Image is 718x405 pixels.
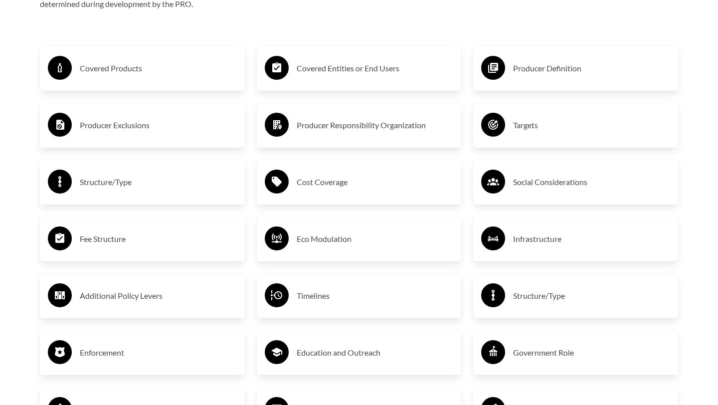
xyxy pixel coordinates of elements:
[80,60,237,76] h3: Covered Products
[80,174,237,190] h3: Structure/Type
[513,117,670,133] h3: Targets
[297,288,454,304] h3: Timelines
[297,345,454,361] h3: Education and Outreach
[513,60,670,76] h3: Producer Definition
[297,117,454,133] h3: Producer Responsibility Organization
[80,345,237,361] h3: Enforcement
[297,231,454,247] h3: Eco Modulation
[80,117,237,133] h3: Producer Exclusions
[80,231,237,247] h3: Fee Structure
[513,174,670,190] h3: Social Considerations
[297,60,454,76] h3: Covered Entities or End Users
[513,345,670,361] h3: Government Role
[513,288,670,304] h3: Structure/Type
[297,174,454,190] h3: Cost Coverage
[513,231,670,247] h3: Infrastructure
[80,288,237,304] h3: Additional Policy Levers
